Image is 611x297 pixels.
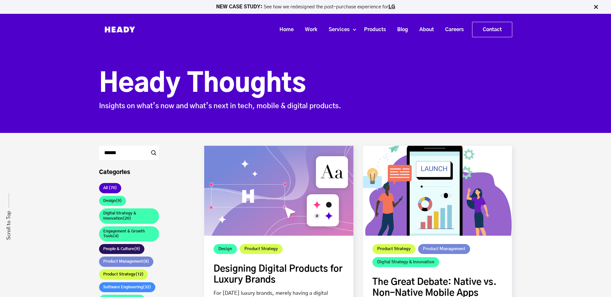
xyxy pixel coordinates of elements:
a: Design(9) [99,196,126,206]
img: Heady_Logo_Web-01 (1) [99,17,141,42]
a: Designing Digital Products for Luxury Brands [214,265,342,284]
a: Product Strategy(12) [99,269,148,280]
span: (9) [116,199,122,203]
a: Software Engineering(32) [99,282,155,293]
span: (4) [113,234,119,238]
a: Work [297,24,321,36]
p: See how we redesigned the post-purchase experience for [3,4,608,9]
input: Search [99,146,159,160]
span: (20) [123,216,131,220]
a: Digital Strategy & Innovation(20) [99,208,159,223]
span: (32) [143,285,151,289]
a: Scroll to Top [5,211,12,240]
span: (12) [135,272,144,276]
a: Design [214,244,237,254]
a: Product Strategy [240,244,283,254]
a: Services [321,24,353,36]
a: About [411,24,437,36]
a: People & Culture(9) [99,244,144,254]
span: (9) [134,247,140,251]
a: Products [356,24,389,36]
a: Product Management [418,244,470,254]
a: Product Strategy [372,244,415,254]
h1: Heady Thoughts [99,68,512,100]
a: Home [271,24,297,36]
span: Insights on what’s now and what’s next in tech, mobile & digital products. [99,102,341,109]
strong: NEW CASE STUDY: [216,4,264,9]
a: Engagement & Growth Tools(4) [99,226,159,241]
a: All (70) [99,183,121,193]
a: Product Management(8) [99,257,153,267]
a: Digital Strategy & Innovation [372,257,439,267]
div: Navigation Menu [147,22,512,37]
a: LG [388,4,395,9]
a: Contact [472,22,512,37]
h3: Categories [99,169,159,177]
img: Close Bar [593,4,599,10]
a: Blog [389,24,411,36]
a: Careers [437,24,467,36]
span: (8) [143,259,149,263]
